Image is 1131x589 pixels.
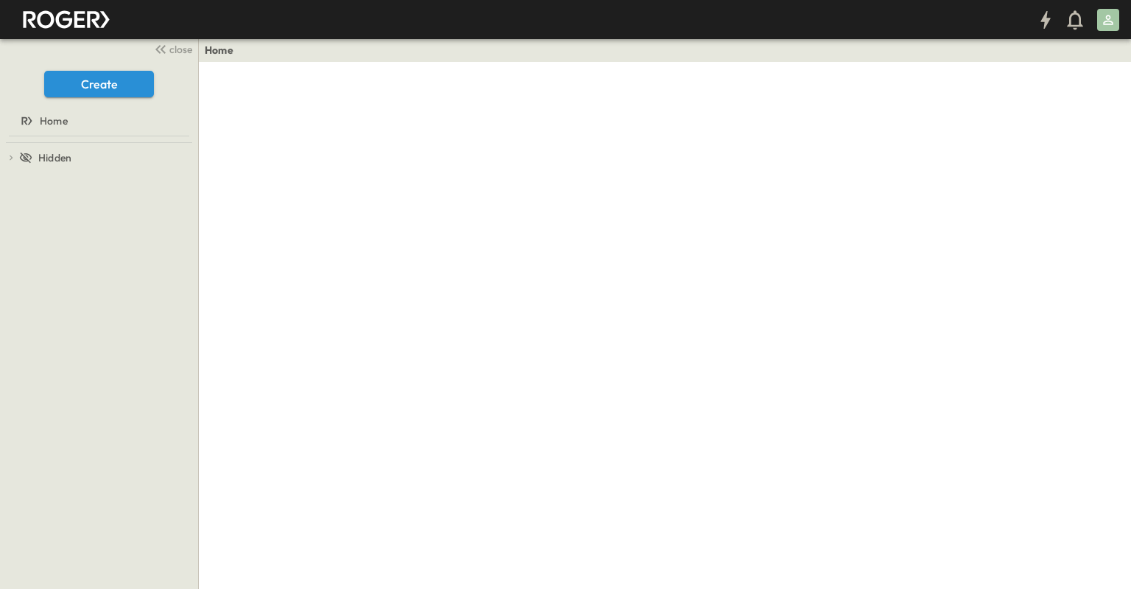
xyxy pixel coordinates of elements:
[169,42,192,57] span: close
[148,38,195,59] button: close
[3,111,192,131] a: Home
[38,150,71,165] span: Hidden
[205,43,242,57] nav: breadcrumbs
[44,71,154,97] button: Create
[40,114,68,128] span: Home
[205,43,233,57] a: Home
